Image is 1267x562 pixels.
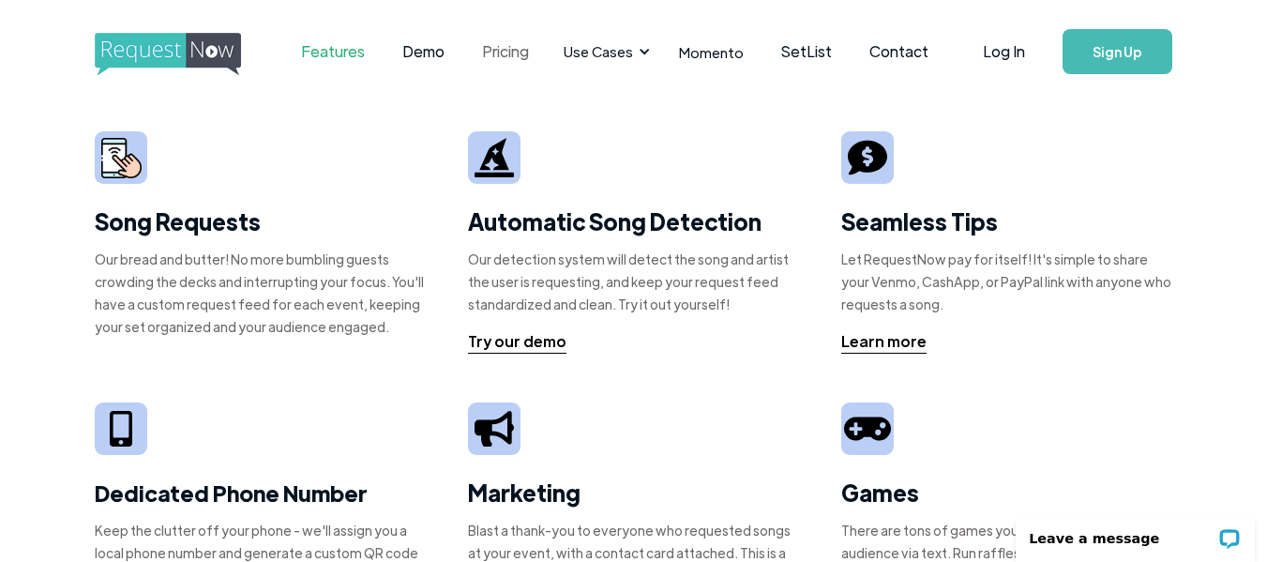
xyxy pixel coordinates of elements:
[1003,503,1267,562] iframe: LiveChat chat widget
[762,23,851,81] a: SetList
[95,33,235,70] a: home
[95,248,426,338] div: Our bread and butter! No more bumbling guests crowding the decks and interrupting your focus. You...
[468,478,581,507] strong: Marketing
[848,138,887,177] img: tip sign
[384,23,463,81] a: Demo
[564,41,633,62] div: Use Cases
[851,23,947,81] a: Contact
[95,206,261,235] strong: Song Requests
[110,411,132,448] img: iphone
[468,206,762,235] strong: Automatic Song Detection
[463,23,548,81] a: Pricing
[95,478,368,508] strong: Dedicated Phone Number
[1063,29,1172,74] a: Sign Up
[101,138,142,178] img: smarphone
[468,330,566,354] a: Try our demo
[660,24,762,80] a: Momento
[475,411,514,446] img: megaphone
[841,478,919,507] strong: Games
[841,206,998,235] strong: Seamless Tips
[841,248,1172,315] div: Let RequestNow pay for itself! It's simple to share your Venmo, CashApp, or PayPal link with anyo...
[475,138,514,177] img: wizard hat
[552,23,656,81] div: Use Cases
[844,410,891,448] img: video game
[841,330,927,354] a: Learn more
[282,23,384,81] a: Features
[468,330,566,353] div: Try our demo
[468,248,799,315] div: Our detection system will detect the song and artist the user is requesting, and keep your reques...
[841,330,927,353] div: Learn more
[95,33,276,76] img: requestnow logo
[964,19,1044,84] a: Log In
